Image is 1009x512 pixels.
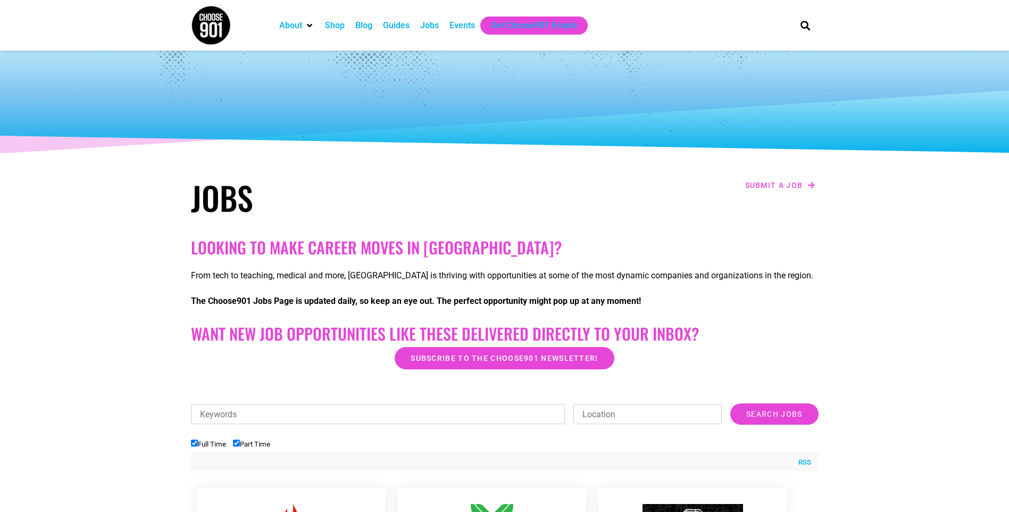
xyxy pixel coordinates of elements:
a: RSS [793,457,811,468]
a: Submit a job [742,178,819,192]
a: Subscribe to the Choose901 newsletter! [395,347,614,369]
a: Jobs [420,19,439,32]
h2: Looking to make career moves in [GEOGRAPHIC_DATA]? [191,238,819,257]
label: Full Time [191,440,226,448]
a: Guides [383,19,410,32]
a: Events [449,19,475,32]
input: Keywords [191,404,565,424]
h2: Want New Job Opportunities like these Delivered Directly to your Inbox? [191,324,819,343]
a: Get Choose901 Emails [491,19,577,32]
label: Part Time [233,440,270,448]
input: Search Jobs [730,403,818,425]
input: Location [573,404,722,424]
a: About [279,19,302,32]
strong: The Choose901 Jobs Page is updated daily, so keep an eye out. The perfect opportunity might pop u... [191,296,641,306]
a: Blog [355,19,372,32]
span: Submit a job [745,181,803,189]
div: About [274,16,320,35]
p: From tech to teaching, medical and more, [GEOGRAPHIC_DATA] is thriving with opportunities at some... [191,269,819,282]
input: Part Time [233,440,240,447]
input: Full Time [191,440,198,447]
span: Subscribe to the Choose901 newsletter! [411,354,598,362]
div: Search [796,16,814,34]
nav: Main nav [274,16,782,35]
h1: Jobs [191,178,499,217]
a: Shop [325,19,345,32]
